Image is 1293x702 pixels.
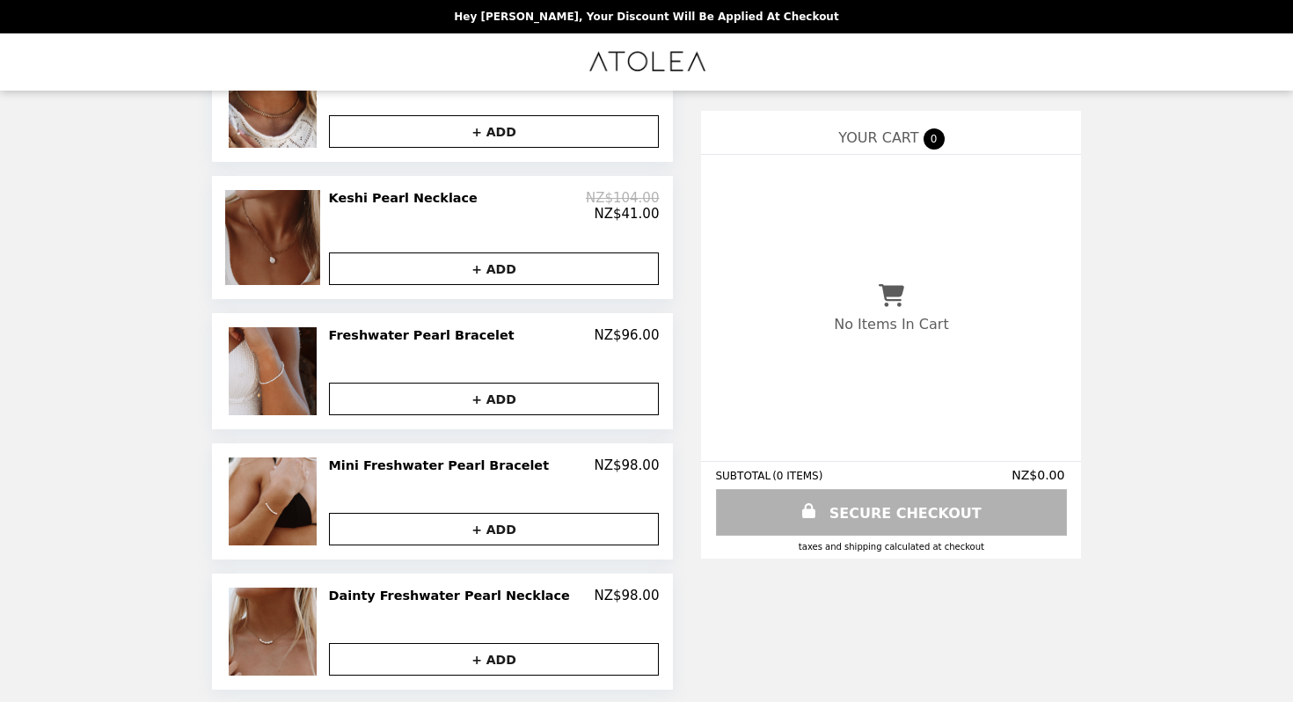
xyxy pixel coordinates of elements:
[715,542,1067,552] div: Taxes and Shipping calculated at checkout
[225,190,325,285] img: Keshi Pearl Necklace
[329,252,660,285] button: + ADD
[924,128,945,150] span: 0
[1012,468,1067,482] span: NZ$0.00
[715,470,772,482] span: SUBTOTAL
[229,327,321,415] img: Freshwater Pearl Bracelet
[586,190,660,206] p: NZ$104.00
[594,327,659,343] p: NZ$96.00
[329,383,660,415] button: + ADD
[594,457,659,473] p: NZ$98.00
[329,513,660,545] button: + ADD
[838,129,918,146] span: YOUR CART
[329,115,660,148] button: + ADD
[454,11,838,23] p: Hey [PERSON_NAME], your discount will be applied at checkout
[594,588,659,603] p: NZ$98.00
[329,190,485,206] h2: Keshi Pearl Necklace
[329,588,577,603] h2: Dainty Freshwater Pearl Necklace
[772,470,822,482] span: ( 0 ITEMS )
[834,316,948,333] p: No Items In Cart
[329,457,556,473] h2: Mini Freshwater Pearl Bracelet
[587,44,707,80] img: Brand Logo
[229,588,321,676] img: Dainty Freshwater Pearl Necklace
[229,457,321,545] img: Mini Freshwater Pearl Bracelet
[594,206,659,222] p: NZ$41.00
[329,643,660,676] button: + ADD
[329,327,522,343] h2: Freshwater Pearl Bracelet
